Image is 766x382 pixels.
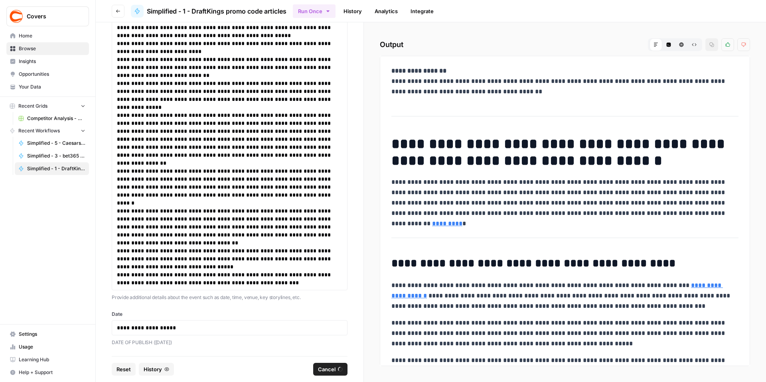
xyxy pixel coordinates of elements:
span: Learning Hub [19,356,85,363]
a: Competitor Analysis - URL Specific Grid [15,112,89,125]
img: Covers Logo [9,9,24,24]
span: Usage [19,343,85,350]
span: Settings [19,331,85,338]
span: Reset [116,365,131,373]
button: Reset [112,363,136,376]
button: History [139,363,174,376]
a: Home [6,30,89,42]
a: Simplified - 5 - Caesars Sportsbook promo code articles [15,137,89,150]
a: Opportunities [6,68,89,81]
a: Simplified - 3 - bet365 bonus code articles [15,150,89,162]
span: Your Data [19,83,85,91]
span: History [144,365,162,373]
span: Simplified - 1 - DraftKings promo code articles [147,6,286,16]
span: Covers [27,12,75,20]
button: Recent Grids [6,100,89,112]
span: Simplified - 1 - DraftKings promo code articles [27,165,85,172]
span: Simplified - 3 - bet365 bonus code articles [27,152,85,159]
span: Competitor Analysis - URL Specific Grid [27,115,85,122]
a: Integrate [406,5,438,18]
span: Home [19,32,85,39]
button: Help + Support [6,366,89,379]
span: Recent Workflows [18,127,60,134]
h2: Output [380,38,750,51]
label: Date [112,311,347,318]
p: DATE OF PUBLISH ([DATE]) [112,339,347,347]
a: Settings [6,328,89,341]
a: Simplified - 1 - DraftKings promo code articles [15,162,89,175]
a: History [339,5,367,18]
p: Provide additional details about the event such as date, time, venue, key storylines, etc. [112,293,347,301]
a: Your Data [6,81,89,93]
span: Help + Support [19,369,85,376]
a: Learning Hub [6,353,89,366]
span: Simplified - 5 - Caesars Sportsbook promo code articles [27,140,85,147]
span: Browse [19,45,85,52]
span: Insights [19,58,85,65]
button: Run Once [293,4,336,18]
a: Insights [6,55,89,68]
button: Cancel [313,363,347,376]
a: Analytics [370,5,403,18]
a: Simplified - 1 - DraftKings promo code articles [131,5,286,18]
span: Recent Grids [18,102,47,110]
a: Browse [6,42,89,55]
button: Workspace: Covers [6,6,89,26]
span: Opportunities [19,71,85,78]
a: Usage [6,341,89,353]
button: Recent Workflows [6,125,89,137]
span: Cancel [318,365,336,373]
